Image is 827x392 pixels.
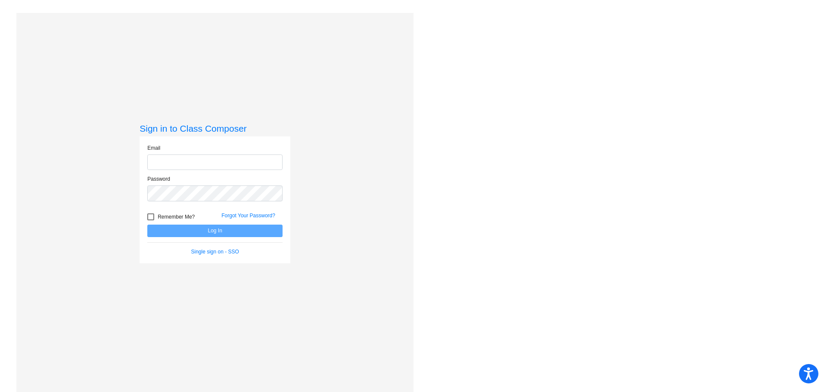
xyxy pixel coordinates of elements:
[221,213,275,219] a: Forgot Your Password?
[191,249,239,255] a: Single sign on - SSO
[147,144,160,152] label: Email
[147,225,283,237] button: Log In
[140,123,290,134] h3: Sign in to Class Composer
[158,212,195,222] span: Remember Me?
[147,175,170,183] label: Password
